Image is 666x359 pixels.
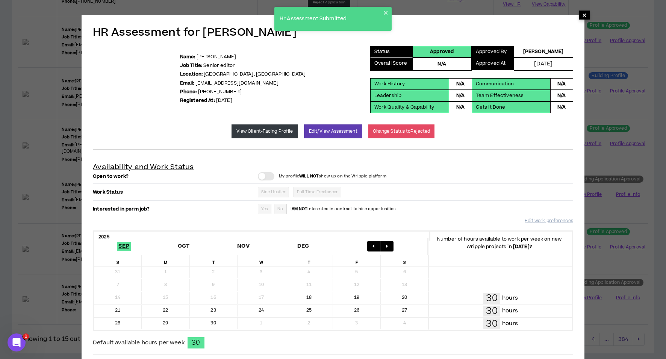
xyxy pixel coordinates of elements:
[180,62,306,69] p: Senior editor
[195,80,279,86] a: [EMAIL_ADDRESS][DOMAIN_NAME]
[98,233,109,240] b: 2025
[525,214,573,227] a: Edit work preferences
[236,242,251,251] span: Nov
[333,255,381,266] div: F
[93,173,251,179] p: Open to work?
[180,53,195,60] b: Name:
[285,255,333,266] div: T
[180,71,203,77] b: Location:
[238,255,285,266] div: W
[456,104,465,111] p: N/A
[198,88,242,95] a: [PHONE_NUMBER]
[190,255,238,266] div: T
[93,339,184,347] span: Default available hours per week
[299,173,319,179] strong: WILL NOT
[204,71,306,77] span: [GEOGRAPHIC_DATA] , [GEOGRAPHIC_DATA]
[297,189,338,195] span: Full Time Freelancer
[93,24,573,40] h2: HR Assessment for [PERSON_NAME]
[476,92,524,99] p: Team Effectiveness
[180,53,306,61] p: [PERSON_NAME]
[93,163,194,171] h1: Availability and Work Status
[8,333,26,351] iframe: Intercom live chat
[93,187,251,197] p: Work Status
[374,80,405,88] p: Work History
[476,104,506,111] p: Gets It Done
[374,48,390,55] p: Status
[292,206,308,212] strong: AM NOT
[374,104,434,111] p: Work Quality & Capability
[176,242,191,251] span: Oct
[180,88,197,95] b: Phone:
[456,80,465,88] p: N/A
[476,80,514,88] p: Communication
[456,92,465,99] p: N/A
[513,243,532,250] b: [DATE] ?
[277,13,383,25] div: Hr Assessment Submitted
[94,255,142,266] div: S
[383,10,389,16] button: close
[93,204,251,214] p: Interested in perm job?
[476,60,506,68] p: Approved At
[232,124,298,138] a: View Client-Facing Profile
[557,104,566,111] p: N/A
[180,62,202,69] b: Job Title:
[502,307,518,315] p: hours
[374,92,401,99] p: Leadership
[368,124,435,138] button: Change Status toRejected
[23,333,29,339] span: 1
[296,242,311,251] span: Dec
[557,92,566,99] p: N/A
[180,97,306,104] p: [DATE]
[428,235,571,250] p: Number of hours available to work per week on new Wripple projects in
[430,48,454,55] p: Approved
[261,189,286,195] span: Side Hustler
[277,206,283,212] span: No
[514,58,573,70] div: [DATE]
[374,60,407,68] p: Overall Score
[502,294,518,302] p: hours
[117,242,131,251] span: Sep
[279,173,386,179] p: My profile show up on the Wripple platform
[261,206,268,212] span: Yes
[381,255,428,266] div: S
[142,255,189,266] div: M
[291,206,396,212] p: I interested in contract to hire opportunities
[582,11,587,20] span: ×
[523,48,564,55] p: [PERSON_NAME]
[304,124,362,138] button: Edit/View Assessment
[180,97,215,104] b: Registered At:
[143,53,177,87] img: Qhv7PdOVncQpOCuGMq1YbEzo7BX7ZXpaNvDbzuRJ.png
[557,80,566,88] p: N/A
[502,320,518,328] p: hours
[437,61,446,68] p: N/A
[180,80,194,86] b: Email:
[476,48,507,55] p: Approved By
